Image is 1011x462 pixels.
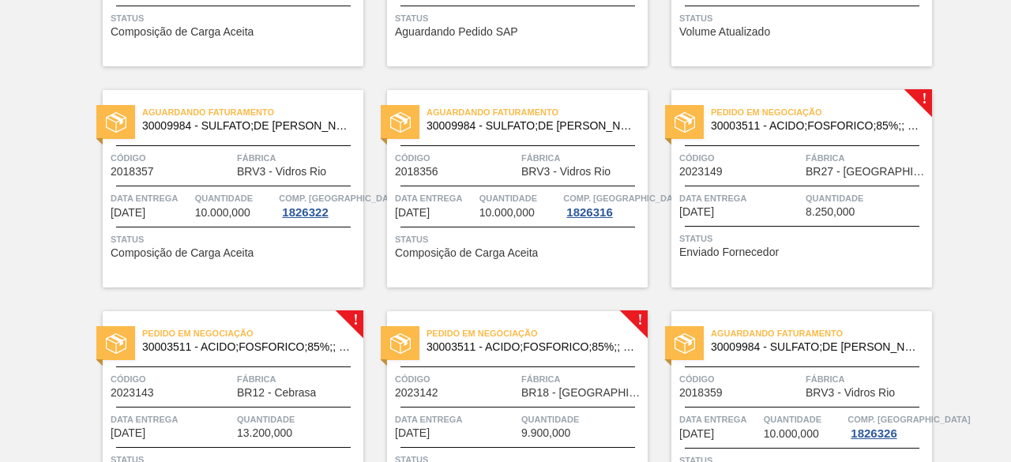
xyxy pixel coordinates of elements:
span: Quantidade [764,411,844,427]
span: Status [111,10,359,26]
a: statusAguardando Faturamento30009984 - SULFATO;DE [PERSON_NAME];;Código2018357FábricaBRV3 - Vidro... [79,90,363,287]
span: 19/09/2025 [679,428,714,440]
img: status [390,112,411,133]
span: Fábrica [237,150,359,166]
span: Status [679,10,928,26]
span: Composição de Carga Aceita [111,26,254,38]
span: 15/09/2025 [111,427,145,439]
img: status [675,333,695,354]
span: Data entrega [395,411,517,427]
a: statusAguardando Faturamento30009984 - SULFATO;DE [PERSON_NAME];;Código2018356FábricaBRV3 - Vidro... [363,90,648,287]
span: 2023143 [111,387,154,399]
span: Data entrega [679,411,760,427]
span: 2023142 [395,387,438,399]
span: 30009984 - SULFATO;DE SODIO ANIDRO;; [427,120,635,132]
span: Volume Atualizado [679,26,770,38]
span: Data entrega [679,190,802,206]
span: 18/09/2025 [395,427,430,439]
img: status [106,112,126,133]
span: Fábrica [521,150,644,166]
span: Status [395,231,644,247]
span: Quantidade [521,411,644,427]
span: BR18 - Pernambuco [521,387,644,399]
span: Aguardando Faturamento [142,104,363,120]
span: 10.000,000 [195,207,250,219]
span: Fábrica [806,150,928,166]
span: Comp. Carga [279,190,401,206]
span: Status [111,231,359,247]
span: Código [679,150,802,166]
span: Pedido em Negociação [711,104,932,120]
span: 9.900,000 [521,427,570,439]
span: 8.250,000 [806,206,855,218]
span: Código [395,150,517,166]
span: Código [395,371,517,387]
span: 2018356 [395,166,438,178]
a: Comp. [GEOGRAPHIC_DATA]1826322 [279,190,359,219]
span: Pedido em Negociação [142,325,363,341]
span: Código [679,371,802,387]
a: Comp. [GEOGRAPHIC_DATA]1826316 [563,190,644,219]
span: Pedido em Negociação [427,325,648,341]
span: Data entrega [111,190,191,206]
span: BR12 - Cebrasa [237,387,316,399]
span: Data entrega [111,411,233,427]
a: !statusPedido em Negociação30003511 - ACIDO;FOSFORICO;85%;; CONTAINERCódigo2023149FábricaBR27 - [... [648,90,932,287]
span: 30009984 - SULFATO;DE SODIO ANIDRO;; [142,120,351,132]
span: 10.000,000 [764,428,819,440]
span: Código [111,371,233,387]
span: BRV3 - Vidros Rio [237,166,326,178]
span: Composição de Carga Aceita [111,247,254,259]
span: BRV3 - Vidros Rio [521,166,611,178]
span: 12/09/2025 [395,207,430,219]
span: 13.200,000 [237,427,292,439]
span: Aguardando Faturamento [427,104,648,120]
span: 30003511 - ACIDO;FOSFORICO;85%;; CONTAINER [711,120,919,132]
span: 30009984 - SULFATO;DE SODIO ANIDRO;; [711,341,919,353]
span: Fábrica [521,371,644,387]
a: Comp. [GEOGRAPHIC_DATA]1826326 [848,411,928,440]
span: Quantidade [237,411,359,427]
div: 1826322 [279,206,331,219]
span: 2018357 [111,166,154,178]
span: Fábrica [237,371,359,387]
span: 12/09/2025 [679,206,714,218]
span: Aguardando Pedido SAP [395,26,518,38]
span: Código [111,150,233,166]
span: Comp. Carga [563,190,686,206]
div: 1826316 [563,206,615,219]
span: Composição de Carga Aceita [395,247,538,259]
span: 10.000,000 [479,207,535,219]
span: Quantidade [806,190,928,206]
span: Status [395,10,644,26]
img: status [106,333,126,354]
span: BR27 - Nova Minas [806,166,928,178]
span: BRV3 - Vidros Rio [806,387,895,399]
span: Aguardando Faturamento [711,325,932,341]
span: Comp. Carga [848,411,970,427]
span: 30003511 - ACIDO;FOSFORICO;85%;; CONTAINER [142,341,351,353]
img: status [390,333,411,354]
span: Fábrica [806,371,928,387]
span: 30003511 - ACIDO;FOSFORICO;85%;; CONTAINER [427,341,635,353]
span: 2023149 [679,166,723,178]
span: 2018359 [679,387,723,399]
span: Data entrega [395,190,475,206]
span: 12/09/2025 [111,207,145,219]
span: Quantidade [479,190,560,206]
img: status [675,112,695,133]
div: 1826326 [848,427,900,440]
span: Enviado Fornecedor [679,246,779,258]
span: Quantidade [195,190,276,206]
span: Status [679,231,928,246]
